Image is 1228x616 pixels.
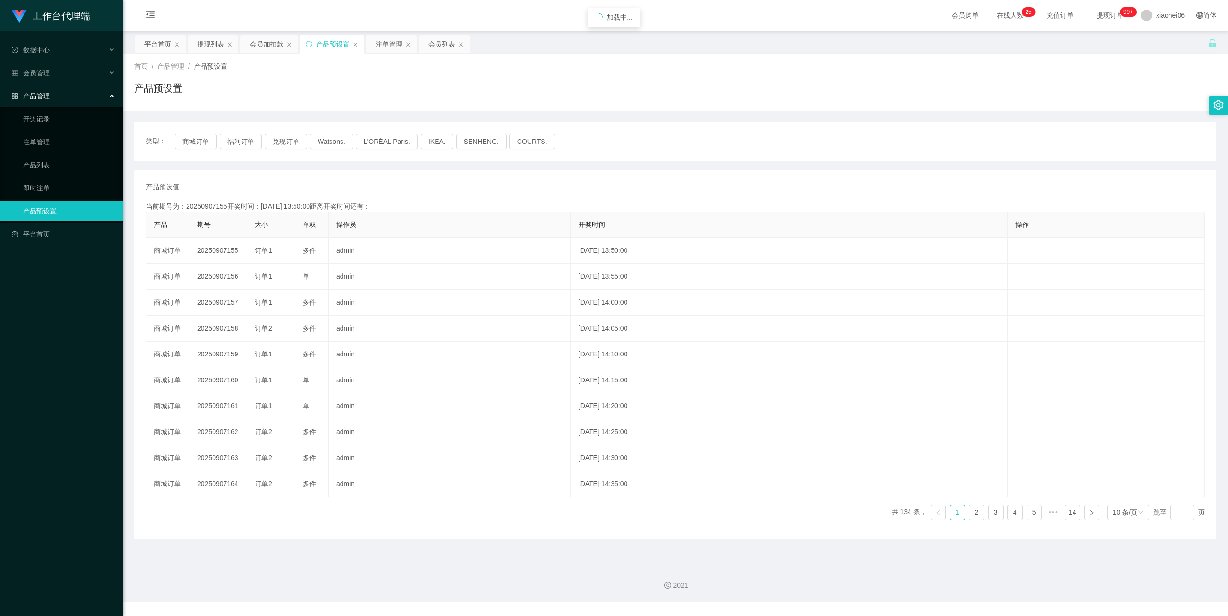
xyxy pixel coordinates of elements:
[1092,12,1128,19] span: 提现订单
[1196,12,1203,19] i: 图标: global
[571,264,1008,290] td: [DATE] 13:55:00
[306,41,312,47] i: 图标: sync
[931,505,946,520] li: 上一页
[316,35,350,53] div: 产品预设置
[189,393,247,419] td: 20250907161
[23,201,115,221] a: 产品预设置
[329,264,571,290] td: admin
[33,0,90,31] h1: 工作台代理端
[146,419,189,445] td: 商城订单
[579,221,605,228] span: 开奖时间
[12,70,18,76] i: 图标: table
[134,81,182,95] h1: 产品预设置
[1042,12,1078,19] span: 充值订单
[189,445,247,471] td: 20250907163
[571,290,1008,316] td: [DATE] 14:00:00
[1208,39,1216,47] i: 图标: unlock
[1138,509,1144,516] i: 图标: down
[157,62,184,70] span: 产品管理
[1027,505,1041,520] a: 5
[146,182,179,192] span: 产品预设值
[969,505,984,520] li: 2
[571,238,1008,264] td: [DATE] 13:50:00
[376,35,402,53] div: 注单管理
[456,134,507,149] button: SENHENG.
[329,342,571,367] td: admin
[146,238,189,264] td: 商城订单
[1007,505,1023,520] li: 4
[189,471,247,497] td: 20250907164
[310,134,353,149] button: Watsons.
[146,342,189,367] td: 商城订单
[189,290,247,316] td: 20250907157
[189,238,247,264] td: 20250907155
[988,505,1004,520] li: 3
[329,238,571,264] td: admin
[255,402,272,410] span: 订单1
[992,12,1028,19] span: 在线人数
[197,35,224,53] div: 提现列表
[1025,7,1028,17] p: 2
[303,324,316,332] span: 多件
[303,376,309,384] span: 单
[329,316,571,342] td: admin
[144,35,171,53] div: 平台首页
[154,221,167,228] span: 产品
[255,350,272,358] span: 订单1
[255,221,268,228] span: 大小
[23,178,115,198] a: 即时注单
[571,367,1008,393] td: [DATE] 14:15:00
[303,272,309,280] span: 单
[189,367,247,393] td: 20250907160
[1028,7,1032,17] p: 5
[1089,510,1095,516] i: 图标: right
[329,419,571,445] td: admin
[571,471,1008,497] td: [DATE] 14:35:00
[303,247,316,254] span: 多件
[255,247,272,254] span: 订单1
[571,419,1008,445] td: [DATE] 14:25:00
[255,376,272,384] span: 订单1
[356,134,418,149] button: L'ORÉAL Paris.
[189,419,247,445] td: 20250907162
[458,42,464,47] i: 图标: close
[303,221,316,228] span: 单双
[23,109,115,129] a: 开奖记录
[146,393,189,419] td: 商城订单
[303,298,316,306] span: 多件
[174,42,180,47] i: 图标: close
[134,0,167,31] i: 图标: menu-fold
[303,454,316,462] span: 多件
[664,582,671,589] i: 图标: copyright
[303,480,316,487] span: 多件
[1046,505,1061,520] span: •••
[509,134,555,149] button: COURTS.
[152,62,153,70] span: /
[1065,505,1080,520] a: 14
[1153,505,1205,520] div: 跳至 页
[428,35,455,53] div: 会员列表
[1065,505,1080,520] li: 14
[12,93,18,99] i: 图标: appstore-o
[12,10,27,23] img: logo.9652507e.png
[892,505,927,520] li: 共 134 条，
[935,510,941,516] i: 图标: left
[1021,7,1035,17] sup: 25
[571,316,1008,342] td: [DATE] 14:05:00
[12,69,50,77] span: 会员管理
[303,402,309,410] span: 单
[303,350,316,358] span: 多件
[286,42,292,47] i: 图标: close
[255,428,272,436] span: 订单2
[175,134,217,149] button: 商城订单
[146,264,189,290] td: 商城订单
[1084,505,1099,520] li: 下一页
[1008,505,1022,520] a: 4
[189,342,247,367] td: 20250907159
[1046,505,1061,520] li: 向后 5 页
[405,42,411,47] i: 图标: close
[255,298,272,306] span: 订单1
[146,445,189,471] td: 商城订单
[255,454,272,462] span: 订单2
